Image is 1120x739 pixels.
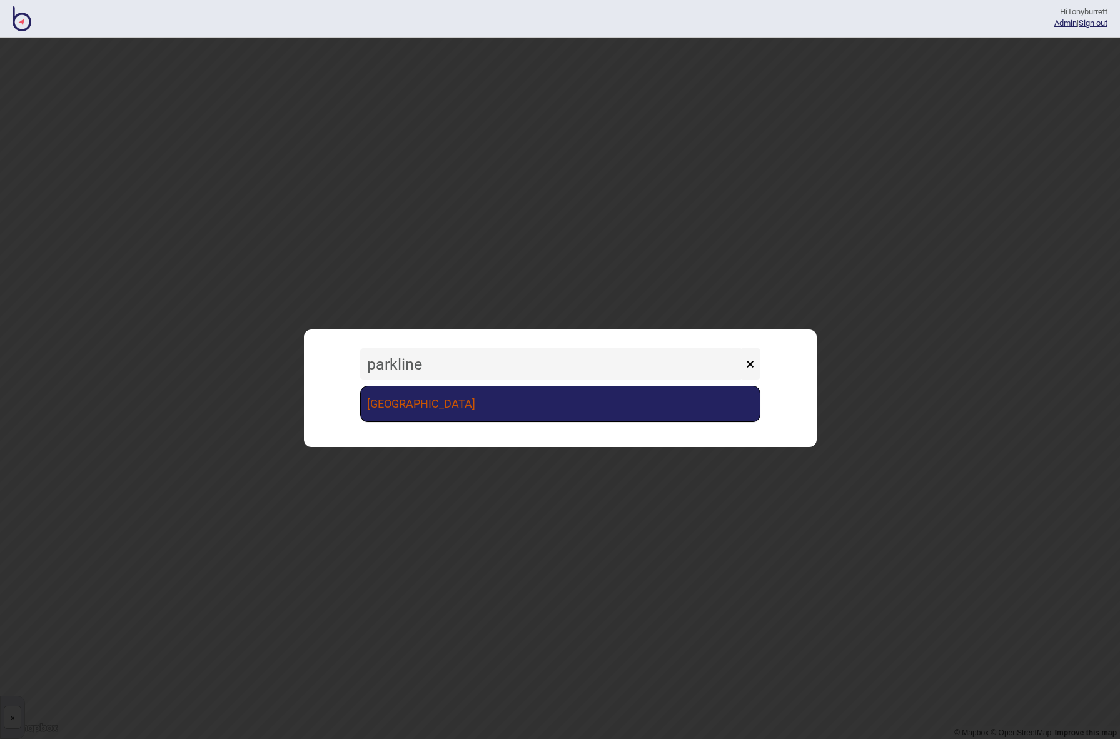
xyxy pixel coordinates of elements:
[13,6,31,31] img: BindiMaps CMS
[1054,18,1079,28] span: |
[1054,18,1077,28] a: Admin
[360,386,760,422] a: [GEOGRAPHIC_DATA]
[360,348,743,380] input: Search locations by tag + name
[1079,18,1107,28] button: Sign out
[740,348,760,380] button: ×
[1054,6,1107,18] div: Hi Tonyburrett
